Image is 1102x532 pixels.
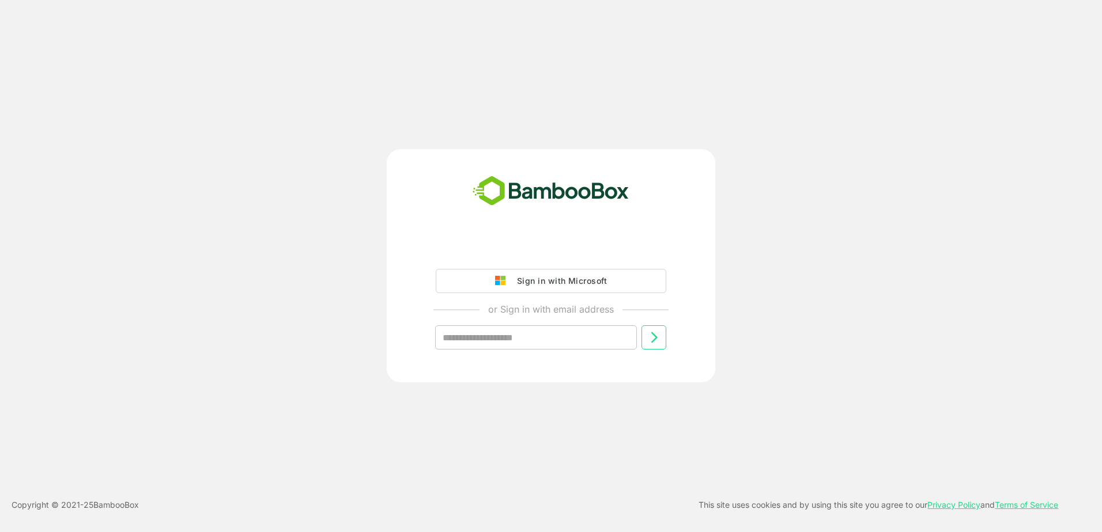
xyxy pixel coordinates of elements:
[466,172,635,210] img: bamboobox
[488,302,614,316] p: or Sign in with email address
[865,12,1090,117] iframe: Dialogboks for Log ind med Google
[495,276,511,286] img: google
[430,237,672,262] iframe: Knap til Log ind med Google
[511,273,607,288] div: Sign in with Microsoft
[699,498,1058,512] p: This site uses cookies and by using this site you agree to our and
[927,500,980,510] a: Privacy Policy
[12,498,139,512] p: Copyright © 2021- 25 BambooBox
[436,269,666,293] button: Sign in with Microsoft
[995,500,1058,510] a: Terms of Service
